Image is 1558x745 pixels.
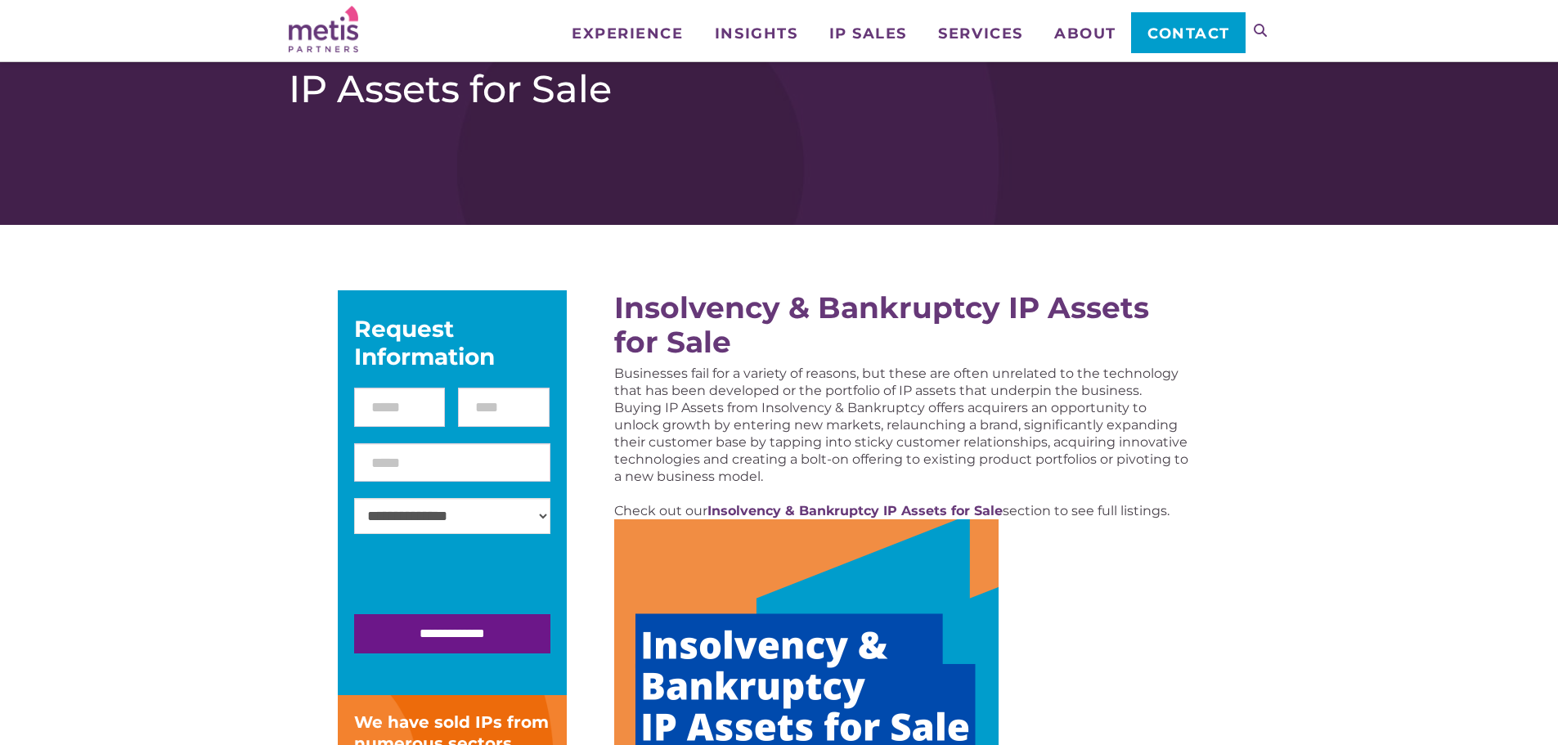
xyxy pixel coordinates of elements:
a: Insolvency & Bankruptcy IP Assets for Sale [707,503,1003,518]
p: Check out our section to see full listings. [614,502,1189,519]
img: Metis Partners [289,6,358,52]
p: Businesses fail for a variety of reasons, but these are often unrelated to the technology that ha... [614,365,1189,485]
div: Request Information [354,315,550,370]
iframe: reCAPTCHA [354,550,603,614]
a: Insolvency & Bankruptcy IP Assets for Sale [614,289,1149,360]
span: Insights [715,26,797,41]
span: About [1054,26,1116,41]
a: Contact [1131,12,1245,53]
span: IP Sales [829,26,907,41]
span: Contact [1147,26,1230,41]
span: Services [938,26,1022,41]
h1: IP Assets for Sale [289,66,1270,112]
span: Experience [572,26,683,41]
